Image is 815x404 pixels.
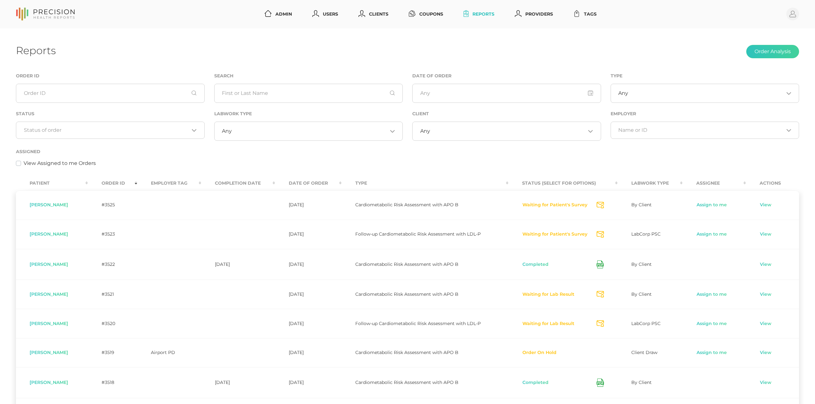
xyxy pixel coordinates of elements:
div: Search for option [611,122,799,139]
span: [PERSON_NAME] [30,321,68,326]
span: [PERSON_NAME] [30,379,68,385]
label: Search [214,73,233,79]
td: [DATE] [275,309,342,338]
th: Completion Date : activate to sort column ascending [201,176,275,190]
a: Admin [262,8,294,20]
span: LabCorp PSC [631,321,661,326]
a: Assign to me [696,350,727,356]
td: [DATE] [275,338,342,367]
h1: Reports [16,44,56,57]
th: Employer Tag : activate to sort column ascending [137,176,201,190]
td: #3520 [88,309,138,338]
svg: Send Notification [597,320,604,327]
span: Client Draw [631,350,657,355]
div: Search for option [412,122,601,141]
svg: Send Notification [597,202,604,209]
a: Assign to me [696,321,727,327]
a: Users [310,8,341,20]
a: Assign to me [696,291,727,298]
a: View [760,261,772,268]
th: Date Of Order : activate to sort column ascending [275,176,342,190]
button: Completed [522,379,549,386]
span: Cardiometabolic Risk Assessment with APO B [355,202,458,208]
a: View [760,321,772,327]
button: Order On Hold [522,350,557,356]
span: [PERSON_NAME] [30,261,68,267]
button: Waiting for Patient's Survey [522,202,588,208]
th: Order ID : activate to sort column ascending [88,176,138,190]
input: Any [412,84,601,103]
td: [DATE] [201,249,275,280]
td: [DATE] [275,249,342,280]
span: By Client [631,379,652,385]
label: View Assigned to me Orders [24,159,96,167]
input: Search for option [24,127,189,133]
a: View [760,379,772,386]
input: Search for option [430,128,586,134]
a: View [760,231,772,237]
button: Order Analysis [746,45,799,58]
a: Clients [356,8,391,20]
span: Any [222,128,232,134]
span: [PERSON_NAME] [30,231,68,237]
a: Coupons [406,8,446,20]
a: Providers [512,8,556,20]
a: Assign to me [696,202,727,208]
a: Reports [461,8,497,20]
span: LabCorp PSC [631,231,661,237]
th: Patient : activate to sort column ascending [16,176,88,190]
label: Employer [611,111,636,117]
td: #3519 [88,338,138,367]
button: Waiting for Patient's Survey [522,231,588,237]
td: [DATE] [275,367,342,398]
a: View [760,350,772,356]
label: Labwork Type [214,111,252,117]
td: Airport PD [137,338,201,367]
th: Status (Select for Options) : activate to sort column ascending [508,176,618,190]
a: Assign to me [696,231,727,237]
td: #3521 [88,280,138,309]
a: View [760,291,772,298]
label: Date of Order [412,73,451,79]
span: Any [420,128,430,134]
a: View [760,202,772,208]
td: [DATE] [275,220,342,249]
span: By Client [631,202,652,208]
label: Assigned [16,149,40,154]
span: [PERSON_NAME] [30,350,68,355]
div: Search for option [214,122,403,141]
input: Search for option [628,90,784,96]
span: By Client [631,291,652,297]
td: [DATE] [201,367,275,398]
button: Completed [522,261,549,268]
input: First or Last Name [214,84,403,103]
span: Cardiometabolic Risk Assessment with APO B [355,350,458,355]
label: Type [611,73,622,79]
span: Cardiometabolic Risk Assessment with APO B [355,261,458,267]
span: [PERSON_NAME] [30,291,68,297]
div: Search for option [611,84,799,103]
input: Search for option [232,128,387,134]
button: Waiting for Lab Result [522,321,575,327]
a: Tags [571,8,599,20]
th: Actions [746,176,799,190]
label: Client [412,111,429,117]
span: Follow-up Cardiometabolic Risk Assessment with LDL-P [355,231,481,237]
td: #3523 [88,220,138,249]
span: Any [618,90,628,96]
td: #3525 [88,190,138,220]
th: Assignee : activate to sort column ascending [683,176,746,190]
span: Cardiometabolic Risk Assessment with APO B [355,291,458,297]
span: Follow-up Cardiometabolic Risk Assessment with LDL-P [355,321,481,326]
th: Type : activate to sort column ascending [342,176,508,190]
svg: Send Notification [597,231,604,238]
button: Waiting for Lab Result [522,291,575,298]
span: By Client [631,261,652,267]
td: #3518 [88,367,138,398]
span: Cardiometabolic Risk Assessment with APO B [355,379,458,385]
label: Order ID [16,73,39,79]
span: [PERSON_NAME] [30,202,68,208]
input: Order ID [16,84,205,103]
svg: Send Notification [597,291,604,298]
td: [DATE] [275,280,342,309]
